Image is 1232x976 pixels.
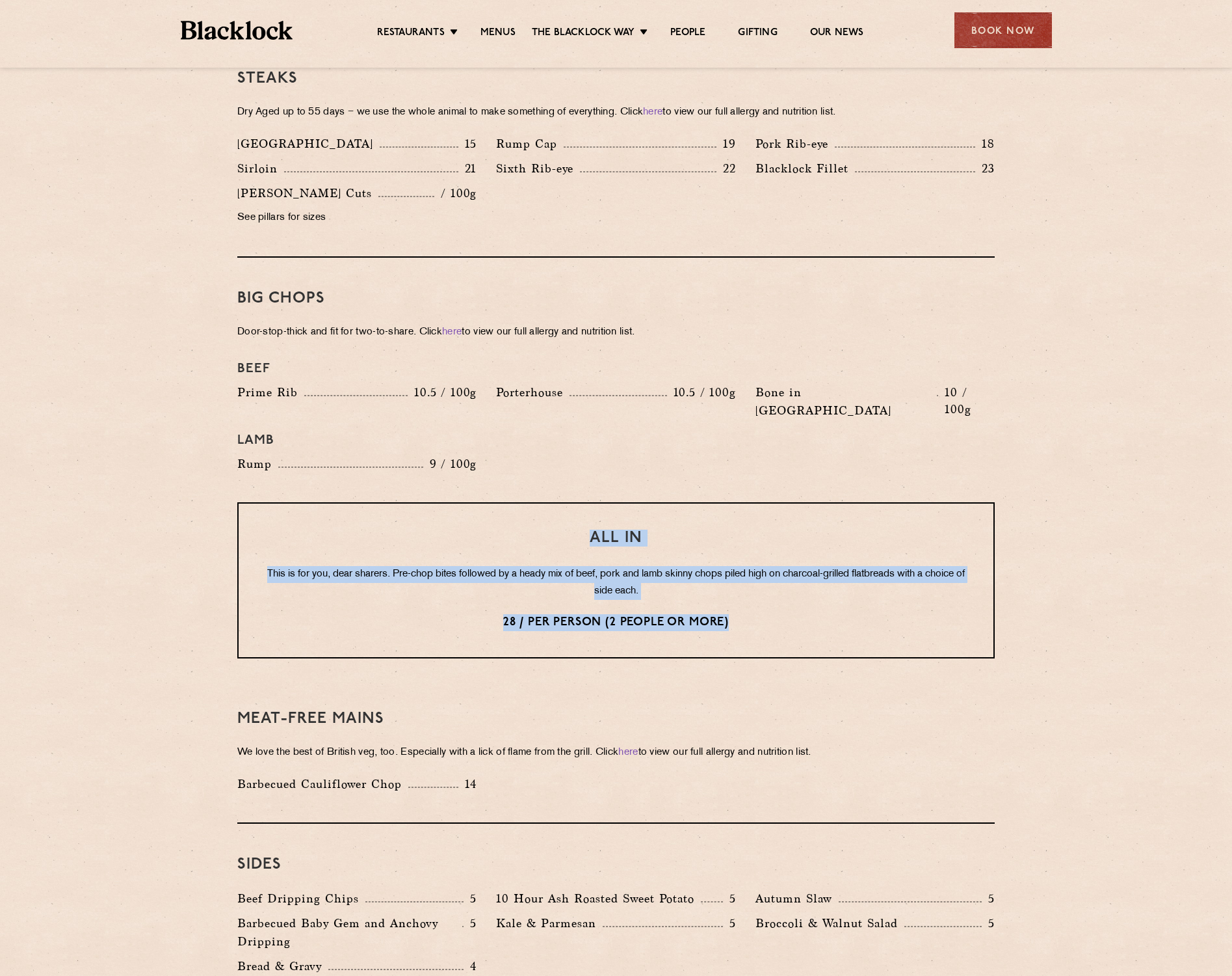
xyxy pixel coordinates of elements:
[265,566,967,600] p: This is for you, dear sharers. Pre-chop bites followed by a heady mix of beef, pork and lamb skin...
[810,27,864,41] a: Our News
[237,323,995,342] p: Door-stop-thick and fit for two-to-share. Click to view our full allergy and nutrition list.
[442,327,462,337] a: here
[237,775,408,793] p: Barbecued Cauliflower Chop
[755,914,904,932] p: Broccoli & Walnut Salad
[716,160,736,177] p: 22
[496,159,580,178] p: Sixth Rib-eye
[423,455,477,472] p: 9 / 100g
[458,160,477,177] p: 21
[496,135,564,153] p: Rump Cap
[237,103,995,122] p: Dry Aged up to 55 days − we use the whole animal to make something of everything. Click to view o...
[738,27,777,41] a: Gifting
[181,21,293,40] img: BL_Textured_Logo-footer-cropped.svg
[975,135,995,152] p: 18
[975,160,995,177] p: 23
[755,159,855,178] p: Blacklock Fillet
[408,384,477,401] p: 10.5 / 100g
[480,27,516,41] a: Menus
[237,290,995,307] h3: Big Chops
[982,915,995,932] p: 5
[237,914,462,951] p: Barbecued Baby Gem and Anchovy Dripping
[755,889,839,908] p: Autumn Slaw
[643,107,662,117] a: here
[464,915,477,932] p: 5
[496,383,570,401] p: Porterhouse
[237,361,995,377] h4: Beef
[237,455,278,473] p: Rump
[237,383,304,401] p: Prime Rib
[237,159,284,178] p: Sirloin
[464,890,477,907] p: 5
[755,383,937,420] p: Bone in [GEOGRAPHIC_DATA]
[496,914,603,932] p: Kale & Parmesan
[954,12,1052,48] div: Book Now
[723,890,736,907] p: 5
[667,384,736,401] p: 10.5 / 100g
[716,135,736,152] p: 19
[265,614,967,631] p: 28 / per person (2 people or more)
[434,185,477,202] p: / 100g
[496,889,701,908] p: 10 Hour Ash Roasted Sweet Potato
[723,915,736,932] p: 5
[458,135,477,152] p: 15
[938,384,995,418] p: 10 / 100g
[532,27,635,41] a: The Blacklock Way
[265,530,967,547] h3: All In
[464,958,477,975] p: 4
[237,957,328,975] p: Bread & Gravy
[377,27,445,41] a: Restaurants
[458,776,477,793] p: 14
[982,890,995,907] p: 5
[755,135,835,153] p: Pork Rib-eye
[237,433,995,448] h4: Lamb
[237,711,995,727] h3: Meat-Free mains
[618,748,638,757] a: here
[237,209,477,227] p: See pillars for sizes
[237,856,995,873] h3: Sides
[237,744,995,762] p: We love the best of British veg, too. Especially with a lick of flame from the grill. Click to vi...
[237,889,365,908] p: Beef Dripping Chips
[237,70,995,87] h3: Steaks
[670,27,705,41] a: People
[237,184,378,202] p: [PERSON_NAME] Cuts
[237,135,380,153] p: [GEOGRAPHIC_DATA]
